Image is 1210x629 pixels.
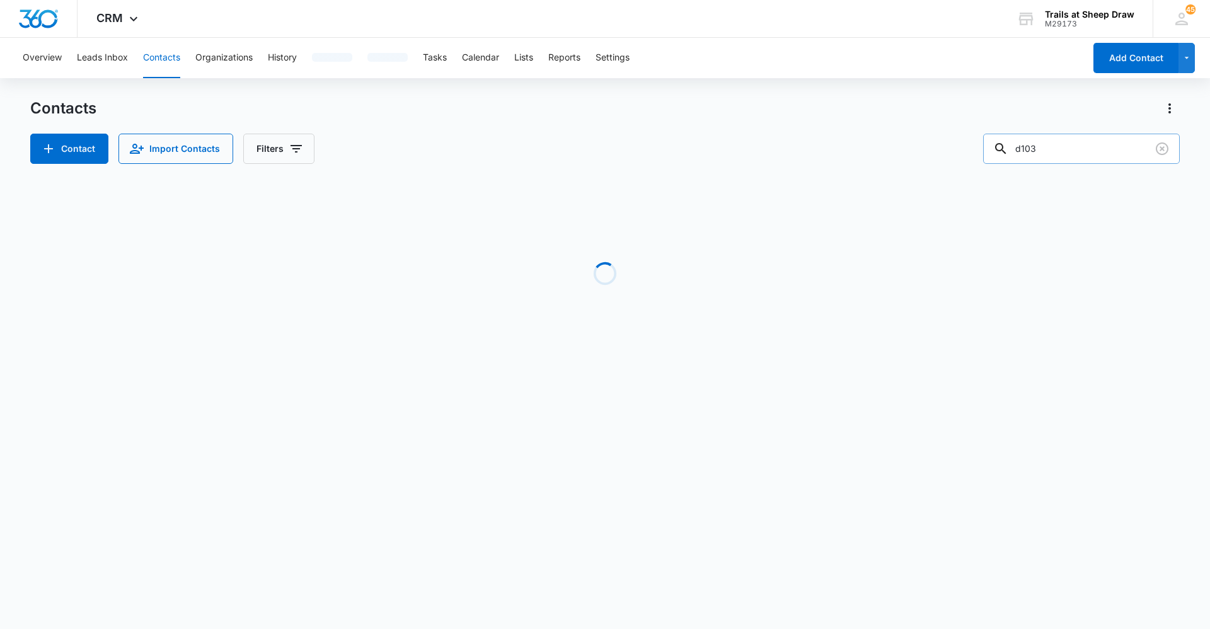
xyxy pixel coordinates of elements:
button: Contacts [143,38,180,78]
button: Import Contacts [118,134,233,164]
button: Lists [514,38,533,78]
button: Reports [548,38,580,78]
button: Calendar [462,38,499,78]
div: account name [1045,9,1134,20]
button: Add Contact [1093,43,1178,73]
button: Filters [243,134,314,164]
button: Settings [596,38,630,78]
div: notifications count [1185,4,1196,14]
button: History [268,38,297,78]
span: 45 [1185,4,1196,14]
button: Overview [23,38,62,78]
button: Actions [1160,98,1180,118]
button: Tasks [423,38,447,78]
span: CRM [96,11,123,25]
button: Organizations [195,38,253,78]
div: account id [1045,20,1134,28]
button: Add Contact [30,134,108,164]
button: Leads Inbox [77,38,128,78]
input: Search Contacts [983,134,1180,164]
h1: Contacts [30,99,96,118]
button: Clear [1152,139,1172,159]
